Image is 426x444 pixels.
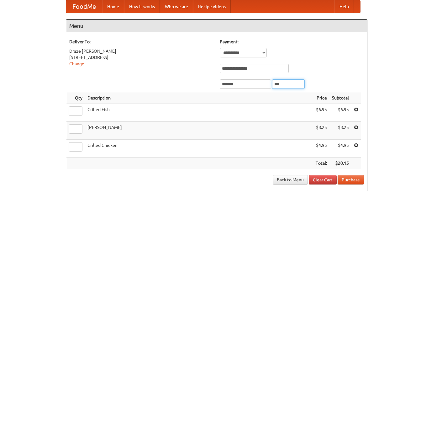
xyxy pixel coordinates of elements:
button: Purchase [338,175,364,185]
a: Home [102,0,124,13]
td: $4.95 [329,140,351,158]
h4: Menu [66,20,367,32]
td: $6.95 [313,104,329,122]
td: Grilled Chicken [85,140,313,158]
td: $8.25 [329,122,351,140]
th: Price [313,92,329,104]
a: Help [334,0,354,13]
th: Total: [313,158,329,169]
th: Subtotal [329,92,351,104]
h5: Payment: [220,39,364,45]
h5: Deliver To: [69,39,213,45]
a: How it works [124,0,160,13]
a: Change [69,61,84,66]
td: $8.25 [313,122,329,140]
a: FoodMe [66,0,102,13]
th: $20.15 [329,158,351,169]
div: [STREET_ADDRESS] [69,54,213,61]
td: [PERSON_NAME] [85,122,313,140]
td: Grilled Fish [85,104,313,122]
th: Description [85,92,313,104]
div: Draze [PERSON_NAME] [69,48,213,54]
a: Clear Cart [309,175,337,185]
th: Qty [66,92,85,104]
a: Who we are [160,0,193,13]
td: $6.95 [329,104,351,122]
a: Recipe videos [193,0,231,13]
a: Back to Menu [273,175,308,185]
td: $4.95 [313,140,329,158]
